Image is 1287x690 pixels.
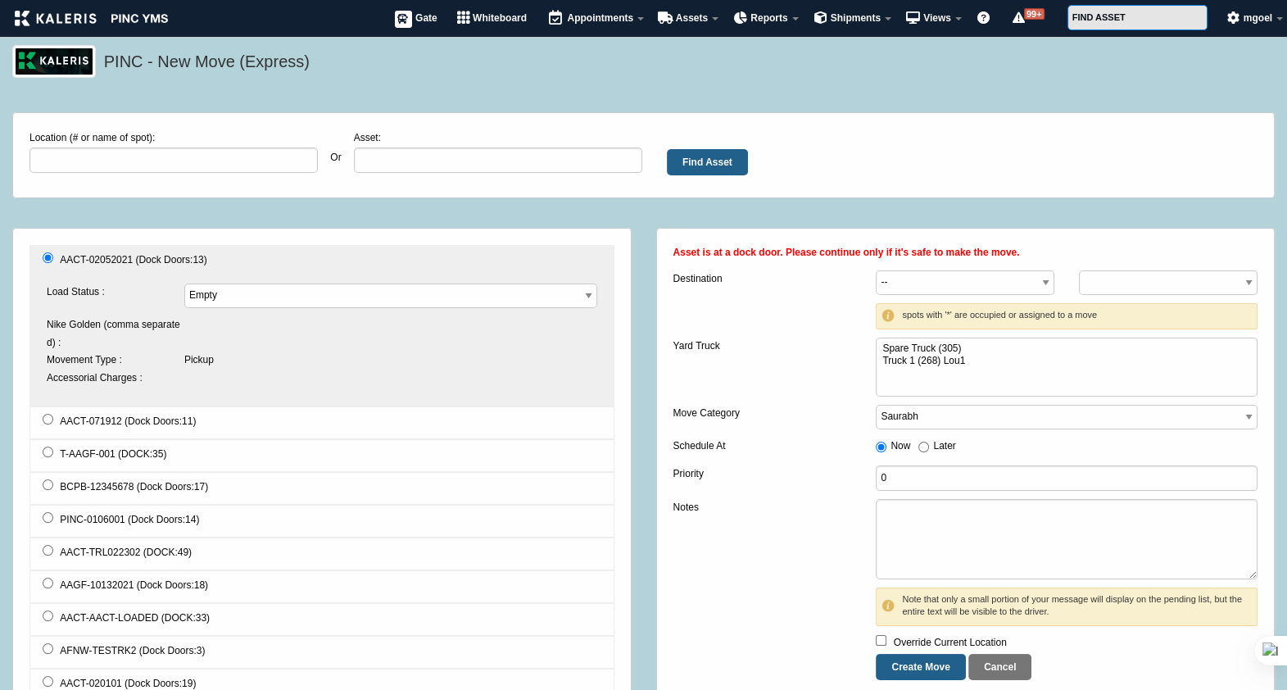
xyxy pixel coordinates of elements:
span: Appointments [567,12,633,24]
label: Later [933,438,955,456]
span: Gate [415,12,437,24]
span: Reports [750,12,787,24]
label: Movement Type : [47,352,184,370]
label: T-AAGF-001 (DOCK:35) [60,446,166,464]
span: mgoel [1244,12,1272,24]
label: AACT-02052021 (Dock Doors:13) [60,252,206,270]
label: Or [330,149,341,180]
input: FIND ASSET [1067,5,1208,30]
span: Whiteboard [473,12,527,24]
label: AFNW-TESTRK2 (Dock Doors:3) [60,642,205,660]
label: Override Current Location [894,634,1007,652]
p: Asset is at a dock door. Please continue only if it's safe to make the move. [673,245,1258,261]
label: Yard Truck [673,338,852,356]
label: AACT-071912 (Dock Doors:11) [60,413,196,431]
option: Truck 1 (268) Lou1 [881,355,1244,367]
label: AACT-TRL022302 (DOCK:49) [60,544,192,562]
span: 99+ [1024,8,1045,20]
input: Location (# or name of spot): [29,148,318,173]
label: Move Category [673,405,852,423]
label: PINC-0106001 (Dock Doors:14) [60,511,199,529]
img: kaleris_pinc-9d9452ea2abe8761a8e09321c3823821456f7e8afc7303df8a03059e807e3f55.png [15,11,168,26]
option: Spare Truck (305) [881,343,1244,355]
label: AAGF-10132021 (Dock Doors:18) [60,577,208,595]
img: logo_pnc-prd.png [12,45,96,78]
label: Now [890,438,910,456]
span: Views [923,12,951,24]
label: Location (# or name of spot): [29,129,318,172]
label: Asset: [354,129,642,172]
h6: spots with '*' are occupied or assigned to a move [881,309,1252,321]
input: Asset: [354,148,642,173]
label: AACT-AACT-LOADED (DOCK:33) [60,610,210,628]
label: Pickup [184,352,597,370]
a: Cancel [968,654,1031,680]
label: Notes [673,499,852,517]
label: Destination [673,270,852,288]
label: Accessorial Charges : [47,370,184,388]
label: Priority [673,465,852,483]
h6: Note that only a small portion of your message will display on the pending list, but the entire t... [881,593,1252,619]
input: Create Move [876,654,965,680]
span: Assets [676,12,708,24]
label: Load Status : [47,284,184,302]
span: Shipments [831,12,881,24]
label: Nike Golden (comma separated) : [47,316,184,352]
h5: PINC - New Move (Express) [104,50,1267,78]
label: Schedule At [673,438,852,456]
label: BCPB-12345678 (Dock Doors:17) [60,479,208,497]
